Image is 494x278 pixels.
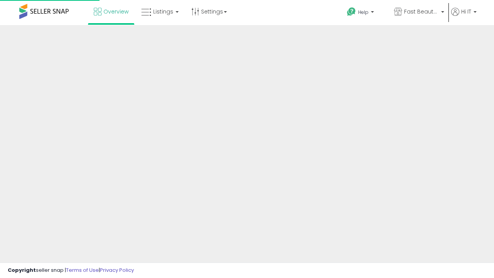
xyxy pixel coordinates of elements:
div: seller snap | | [8,267,134,274]
a: Help [341,1,387,25]
span: Help [358,9,369,15]
a: Terms of Use [66,266,99,274]
i: Get Help [347,7,356,17]
span: Overview [103,8,129,15]
span: Listings [153,8,173,15]
a: Hi IT [451,8,477,25]
strong: Copyright [8,266,36,274]
span: Hi IT [461,8,471,15]
span: Fast Beauty ([GEOGRAPHIC_DATA]) [404,8,439,15]
a: Privacy Policy [100,266,134,274]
